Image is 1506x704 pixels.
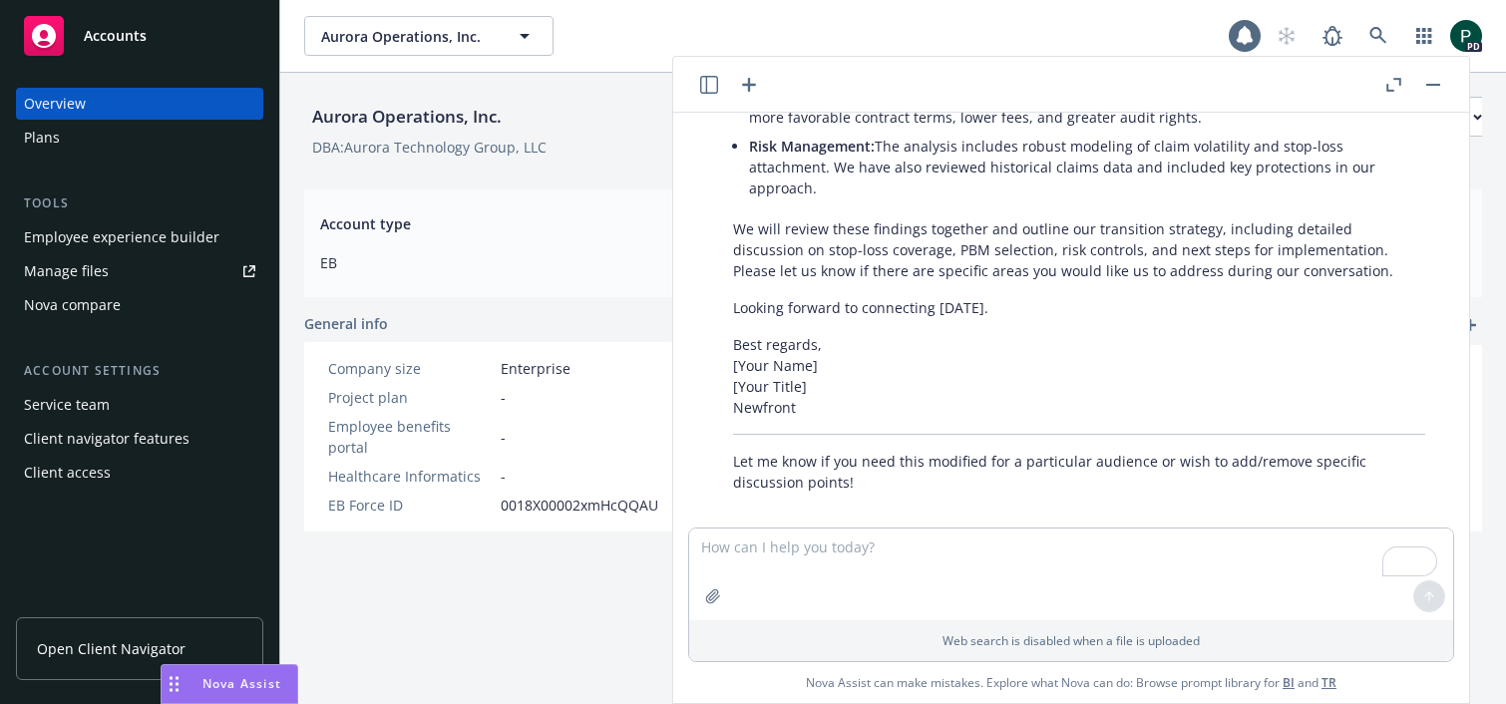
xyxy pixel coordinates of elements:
[304,104,510,130] div: Aurora Operations, Inc.
[806,662,1336,703] span: Nova Assist can make mistakes. Explore what Nova can do: Browse prompt library for and
[1458,313,1482,337] a: add
[161,664,298,704] button: Nova Assist
[701,632,1441,649] p: Web search is disabled when a file is uploaded
[16,361,263,381] div: Account settings
[37,638,186,659] span: Open Client Navigator
[24,289,121,321] div: Nova compare
[321,26,494,47] span: Aurora Operations, Inc.
[16,289,263,321] a: Nova compare
[312,137,547,158] div: DBA: Aurora Technology Group, LLC
[16,88,263,120] a: Overview
[328,358,493,379] div: Company size
[1283,674,1295,691] a: BI
[24,221,219,253] div: Employee experience builder
[24,423,189,455] div: Client navigator features
[84,28,147,44] span: Accounts
[24,389,110,421] div: Service team
[16,389,263,421] a: Service team
[24,255,109,287] div: Manage files
[689,528,1453,620] textarea: To enrich screen reader interactions, please activate Accessibility in Grammarly extension settings
[501,387,506,408] span: -
[16,122,263,154] a: Plans
[24,88,86,120] div: Overview
[501,427,506,448] span: -
[16,457,263,489] a: Client access
[24,122,60,154] div: Plans
[320,213,869,234] span: Account type
[16,8,263,64] a: Accounts
[16,423,263,455] a: Client navigator features
[202,675,281,692] span: Nova Assist
[1267,16,1307,56] a: Start snowing
[304,16,554,56] button: Aurora Operations, Inc.
[733,334,1425,418] p: Best regards, [Your Name] [Your Title] Newfront
[16,255,263,287] a: Manage files
[1404,16,1444,56] a: Switch app
[1358,16,1398,56] a: Search
[328,495,493,516] div: EB Force ID
[328,416,493,458] div: Employee benefits portal
[749,137,875,156] span: Risk Management:
[328,387,493,408] div: Project plan
[16,193,263,213] div: Tools
[749,132,1425,202] li: The analysis includes robust modeling of claim volatility and stop-loss attachment. We have also ...
[1321,674,1336,691] a: TR
[501,495,658,516] span: 0018X00002xmHcQQAU
[328,466,493,487] div: Healthcare Informatics
[501,466,506,487] span: -
[733,297,1425,318] p: Looking forward to connecting [DATE].
[320,252,869,273] span: EB
[24,457,111,489] div: Client access
[501,358,570,379] span: Enterprise
[733,218,1425,281] p: We will review these findings together and outline our transition strategy, including detailed di...
[1313,16,1352,56] a: Report a Bug
[304,313,388,334] span: General info
[1450,20,1482,52] img: photo
[733,451,1425,493] p: Let me know if you need this modified for a particular audience or wish to add/remove specific di...
[162,665,187,703] div: Drag to move
[16,221,263,253] a: Employee experience builder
